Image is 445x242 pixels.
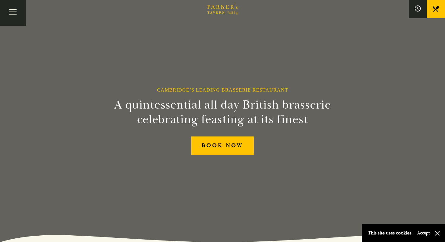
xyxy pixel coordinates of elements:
[417,230,430,236] button: Accept
[84,98,361,127] h2: A quintessential all day British brasserie celebrating feasting at its finest
[368,229,413,237] p: This site uses cookies.
[434,230,440,236] button: Close and accept
[157,87,288,93] h1: Cambridge’s Leading Brasserie Restaurant
[191,136,254,155] a: BOOK NOW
